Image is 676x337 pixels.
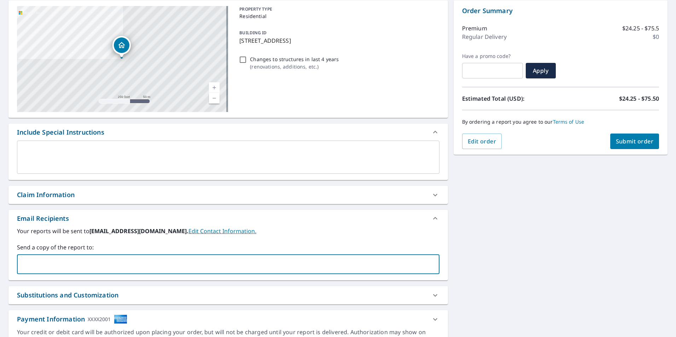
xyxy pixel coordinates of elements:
div: Include Special Instructions [8,124,448,141]
div: Payment Information [17,314,127,324]
b: [EMAIL_ADDRESS][DOMAIN_NAME]. [89,227,188,235]
div: Claim Information [8,186,448,204]
label: Your reports will be sent to [17,227,439,235]
p: BUILDING ID [239,30,267,36]
p: PROPERTY TYPE [239,6,436,12]
a: Terms of Use [553,118,584,125]
a: Current Level 17, Zoom In [209,82,220,93]
div: Dropped pin, building 1, Residential property, 8707 Hillcrest Ave Crystal Lake, IL 60014 [112,36,131,58]
p: Order Summary [462,6,659,16]
button: Edit order [462,134,502,149]
p: Regular Delivery [462,32,507,41]
span: Submit order [616,137,654,145]
div: Substitutions and Customization [8,286,448,304]
div: Email Recipients [8,210,448,227]
div: XXXX2001 [88,314,111,324]
a: EditContactInfo [188,227,256,235]
a: Current Level 17, Zoom Out [209,93,220,104]
p: Estimated Total (USD): [462,94,561,103]
div: Email Recipients [17,214,69,223]
p: Premium [462,24,487,32]
button: Submit order [610,134,659,149]
p: $24.25 - $75.5 [622,24,659,32]
div: Substitutions and Customization [17,290,118,300]
div: Claim Information [17,190,75,200]
button: Apply [526,63,556,78]
p: Changes to structures in last 4 years [250,55,339,63]
p: [STREET_ADDRESS] [239,36,436,45]
div: Payment InformationXXXX2001cardImage [8,310,448,328]
span: Apply [531,67,550,75]
span: Edit order [468,137,496,145]
div: Include Special Instructions [17,128,104,137]
label: Have a promo code? [462,53,523,59]
p: $0 [653,32,659,41]
img: cardImage [114,314,127,324]
p: Residential [239,12,436,20]
p: $24.25 - $75.50 [619,94,659,103]
p: By ordering a report you agree to our [462,119,659,125]
label: Send a copy of the report to: [17,243,439,252]
p: ( renovations, additions, etc. ) [250,63,339,70]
